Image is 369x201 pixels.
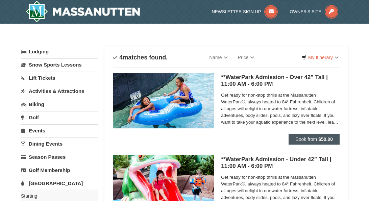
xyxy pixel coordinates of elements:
a: Golf Membership [21,164,98,176]
a: Golf [21,111,98,124]
span: Book from [295,136,317,142]
a: Name [204,51,232,64]
span: Get ready for non-stop thrills at the Massanutten WaterPark®, always heated to 84° Fahrenheit. Ch... [221,92,340,126]
img: 6619917-726-5d57f225.jpg [113,73,214,128]
a: Activities & Attractions [21,85,98,97]
span: Owner's Site [290,9,321,14]
a: Lodging [21,46,98,58]
a: Events [21,124,98,137]
strong: $50.00 [318,136,333,142]
a: Dining Events [21,137,98,150]
a: Snow Sports Lessons [21,58,98,71]
label: Starting [21,193,93,199]
a: Newsletter Sign Up [212,9,278,14]
span: 4 [119,54,123,61]
h4: matches found. [113,54,168,61]
img: Massanutten Resort Logo [26,1,140,22]
a: Lift Tickets [21,72,98,84]
a: Season Passes [21,151,98,163]
a: Biking [21,98,98,110]
a: Massanutten Resort [26,1,140,22]
h5: **WaterPark Admission - Over 42” Tall | 11:00 AM - 6:00 PM [221,74,340,87]
a: My Itinerary [297,52,343,62]
button: Book from $50.00 [289,134,340,145]
a: Owner's Site [290,9,338,14]
a: [GEOGRAPHIC_DATA] [21,177,98,190]
h5: **WaterPark Admission - Under 42” Tall | 11:00 AM - 6:00 PM [221,156,340,170]
span: Newsletter Sign Up [212,9,261,14]
a: Price [233,51,260,64]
